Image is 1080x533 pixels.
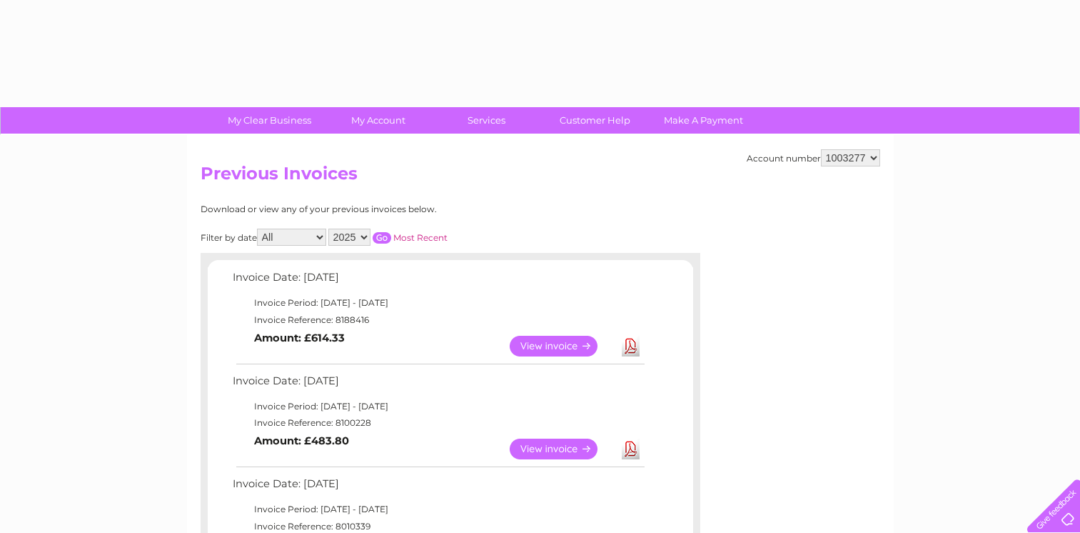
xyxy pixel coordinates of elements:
td: Invoice Date: [DATE] [229,474,647,501]
a: My Account [319,107,437,134]
b: Amount: £483.80 [254,434,349,447]
a: Download [622,439,640,459]
div: Download or view any of your previous invoices below. [201,204,575,214]
h2: Previous Invoices [201,164,880,191]
b: Amount: £614.33 [254,332,345,344]
td: Invoice Period: [DATE] - [DATE] [229,294,647,312]
a: View [510,439,615,459]
a: View [510,336,615,357]
a: My Clear Business [211,107,328,134]
a: Make A Payment [645,107,762,134]
td: Invoice Reference: 8188416 [229,312,647,329]
td: Invoice Reference: 8100228 [229,414,647,432]
td: Invoice Period: [DATE] - [DATE] [229,501,647,518]
td: Invoice Period: [DATE] - [DATE] [229,398,647,415]
div: Filter by date [201,229,575,246]
a: Services [428,107,545,134]
td: Invoice Date: [DATE] [229,268,647,294]
div: Account number [747,149,880,166]
a: Download [622,336,640,357]
a: Most Recent [393,232,448,243]
td: Invoice Date: [DATE] [229,372,647,398]
a: Customer Help [536,107,654,134]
